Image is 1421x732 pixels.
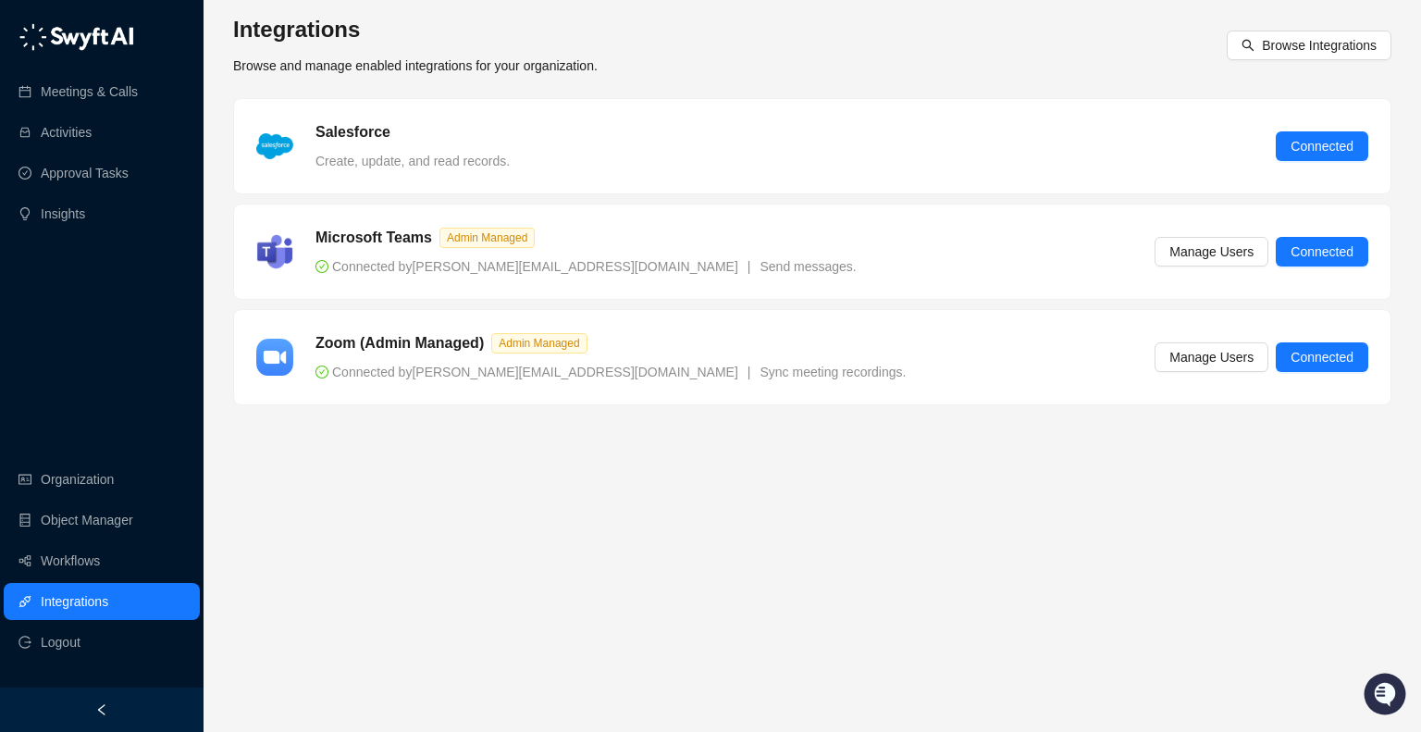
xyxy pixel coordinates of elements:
[1155,237,1268,267] button: Manage Users
[233,15,598,44] h3: Integrations
[11,252,76,285] a: 📚Docs
[1227,31,1391,60] button: Browse Integrations
[19,636,31,649] span: logout
[37,259,68,278] span: Docs
[1291,136,1353,156] span: Connected
[256,234,293,268] img: microsoft-teams-BZ5xE2bQ.png
[19,261,33,276] div: 📚
[256,339,293,376] img: zoom-DkfWWZB2.png
[1291,347,1353,367] span: Connected
[184,304,224,318] span: Pylon
[760,365,906,379] span: Sync meeting recordings.
[130,304,224,318] a: Powered byPylon
[41,73,138,110] a: Meetings & Calls
[41,583,108,620] a: Integrations
[748,259,751,274] span: |
[1291,242,1353,262] span: Connected
[1276,342,1368,372] button: Connected
[41,195,85,232] a: Insights
[1276,237,1368,267] button: Connected
[1155,342,1268,372] button: Manage Users
[439,228,535,248] span: Admin Managed
[315,121,390,143] h5: Salesforce
[315,366,328,378] span: check-circle
[76,252,150,285] a: 📶Status
[315,365,738,379] span: Connected by [PERSON_NAME][EMAIL_ADDRESS][DOMAIN_NAME]
[41,114,92,151] a: Activities
[748,365,751,379] span: |
[19,104,337,133] h2: How can we help?
[315,227,432,249] h5: Microsoft Teams
[41,542,100,579] a: Workflows
[1276,131,1368,161] button: Connected
[63,167,303,186] div: Start new chat
[315,260,328,273] span: check-circle
[256,133,293,159] img: salesforce-ChMvK6Xa.png
[1242,39,1254,52] span: search
[102,259,142,278] span: Status
[41,624,80,661] span: Logout
[315,154,510,168] span: Create, update, and read records.
[63,186,234,201] div: We're available if you need us!
[95,703,108,716] span: left
[760,259,856,274] span: Send messages.
[41,502,133,539] a: Object Manager
[315,259,738,274] span: Connected by [PERSON_NAME][EMAIL_ADDRESS][DOMAIN_NAME]
[1169,242,1254,262] span: Manage Users
[233,58,598,73] span: Browse and manage enabled integrations for your organization.
[19,167,52,201] img: 5124521997842_fc6d7dfcefe973c2e489_88.png
[1262,35,1377,56] span: Browse Integrations
[83,261,98,276] div: 📶
[19,74,337,104] p: Welcome 👋
[41,461,114,498] a: Organization
[315,173,337,195] button: Start new chat
[1169,347,1254,367] span: Manage Users
[491,333,587,354] span: Admin Managed
[1362,671,1412,721] iframe: Open customer support
[19,19,56,56] img: Swyft AI
[19,23,134,51] img: logo-05li4sbe.png
[41,155,129,192] a: Approval Tasks
[315,332,484,354] h5: Zoom (Admin Managed)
